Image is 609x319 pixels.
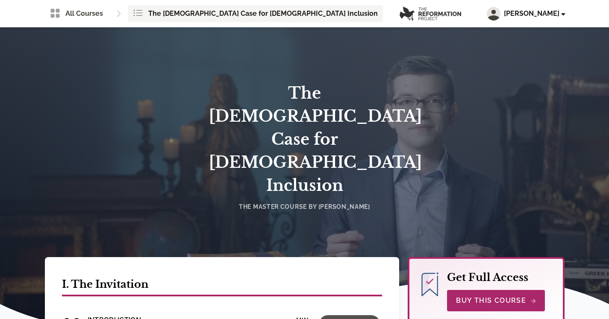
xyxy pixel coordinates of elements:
[148,9,378,19] span: The [DEMOGRAPHIC_DATA] Case for [DEMOGRAPHIC_DATA] Inclusion
[128,5,383,22] a: The [DEMOGRAPHIC_DATA] Case for [DEMOGRAPHIC_DATA] Inclusion
[209,82,400,197] h1: The [DEMOGRAPHIC_DATA] Case for [DEMOGRAPHIC_DATA] Inclusion
[62,278,382,296] h2: I. The Invitation
[447,271,528,284] h2: Get Full Access
[456,296,536,306] span: Buy This Course
[45,5,108,22] a: All Courses
[421,272,438,296] img: bookmark-icon.png
[447,290,545,311] button: Buy This Course
[400,6,461,21] img: logo.png
[65,9,103,19] span: All Courses
[504,9,565,19] span: [PERSON_NAME]
[487,7,565,20] button: [PERSON_NAME]
[209,202,400,211] h4: The Master Course by [PERSON_NAME]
